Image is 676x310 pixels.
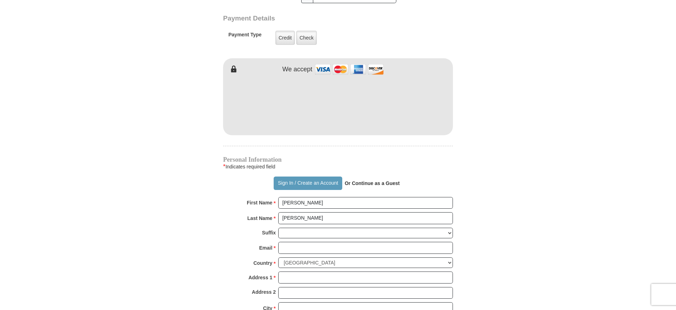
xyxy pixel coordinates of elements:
[228,32,262,41] h5: Payment Type
[252,287,276,297] strong: Address 2
[314,62,385,77] img: credit cards accepted
[249,273,273,282] strong: Address 1
[345,180,400,186] strong: Or Continue as a Guest
[223,162,453,171] div: Indicates required field
[247,213,273,223] strong: Last Name
[296,31,317,45] label: Check
[274,177,342,190] button: Sign In / Create an Account
[253,258,273,268] strong: Country
[282,66,313,73] h4: We accept
[223,14,403,23] h3: Payment Details
[247,198,272,208] strong: First Name
[275,31,295,45] label: Credit
[259,243,272,253] strong: Email
[223,157,453,162] h4: Personal Information
[262,228,276,238] strong: Suffix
